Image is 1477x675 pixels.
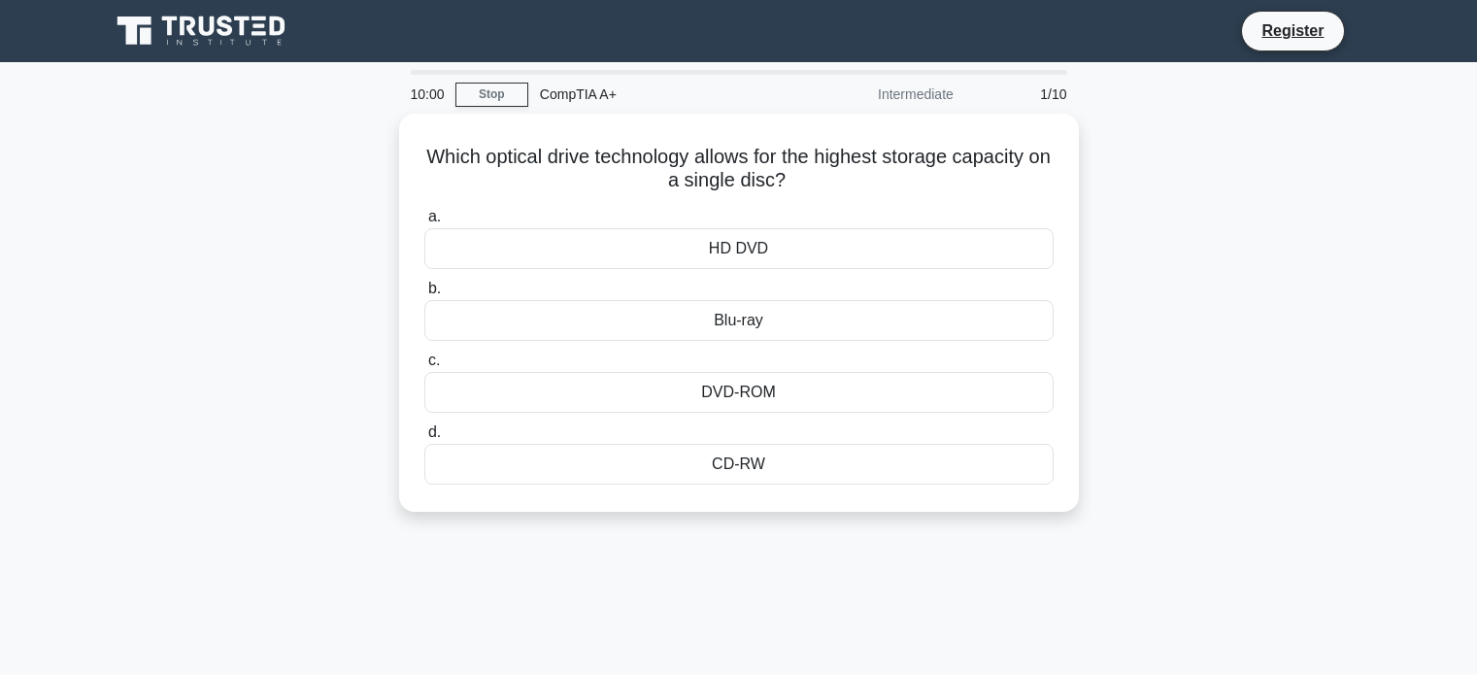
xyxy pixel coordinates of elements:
[422,145,1056,193] h5: Which optical drive technology allows for the highest storage capacity on a single disc?
[965,75,1079,114] div: 1/10
[424,372,1054,413] div: DVD-ROM
[455,83,528,107] a: Stop
[1250,18,1335,43] a: Register
[428,423,441,440] span: d.
[428,280,441,296] span: b.
[424,228,1054,269] div: HD DVD
[399,75,455,114] div: 10:00
[795,75,965,114] div: Intermediate
[528,75,795,114] div: CompTIA A+
[424,444,1054,485] div: CD-RW
[424,300,1054,341] div: Blu-ray
[428,208,441,224] span: a.
[428,352,440,368] span: c.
